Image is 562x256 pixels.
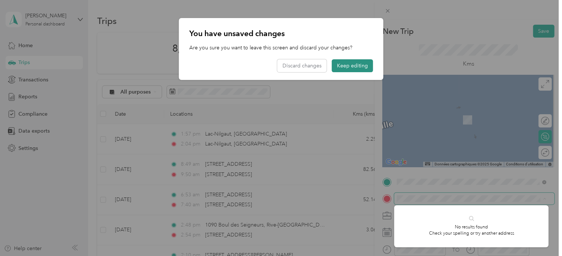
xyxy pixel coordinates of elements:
p: You have unsaved changes [189,28,373,39]
iframe: Everlance-gr Chat Button Frame [521,215,562,256]
button: Keep editing [332,59,373,72]
button: Discard changes [277,59,327,72]
p: No results found Check your spelling or try another address [429,224,514,237]
p: Are you sure you want to leave this screen and discard your changes? [189,44,373,52]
